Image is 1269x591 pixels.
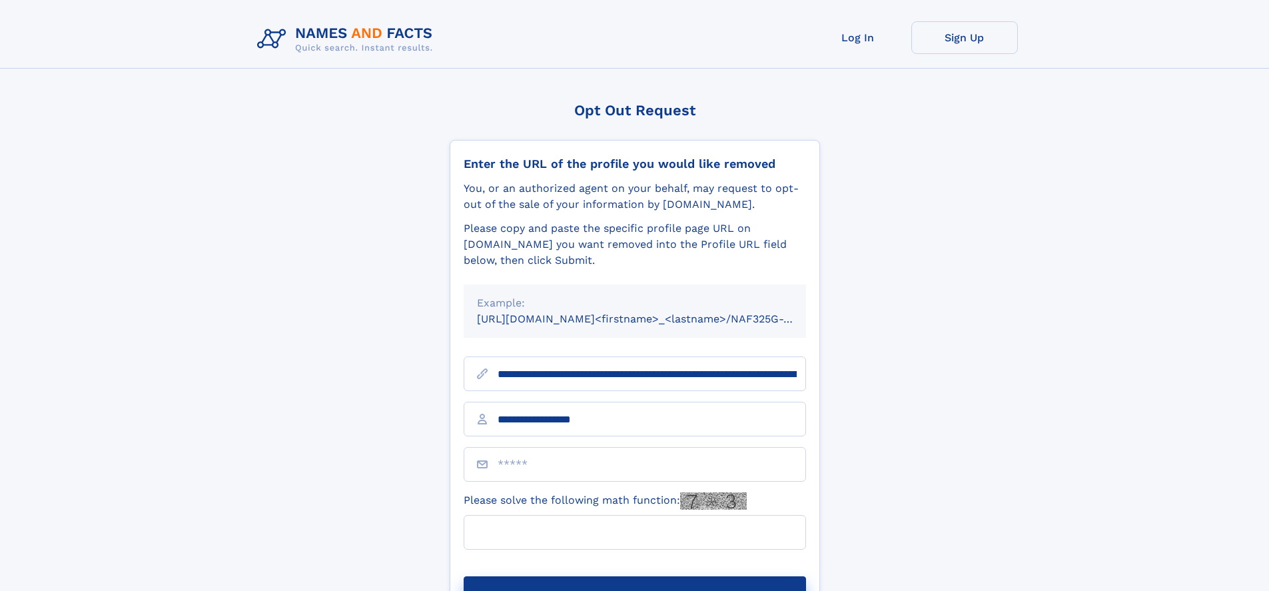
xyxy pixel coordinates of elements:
[450,102,820,119] div: Opt Out Request
[464,492,747,510] label: Please solve the following math function:
[252,21,444,57] img: Logo Names and Facts
[464,157,806,171] div: Enter the URL of the profile you would like removed
[911,21,1018,54] a: Sign Up
[477,312,831,325] small: [URL][DOMAIN_NAME]<firstname>_<lastname>/NAF325G-xxxxxxxx
[464,221,806,269] div: Please copy and paste the specific profile page URL on [DOMAIN_NAME] you want removed into the Pr...
[477,295,793,311] div: Example:
[464,181,806,213] div: You, or an authorized agent on your behalf, may request to opt-out of the sale of your informatio...
[805,21,911,54] a: Log In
